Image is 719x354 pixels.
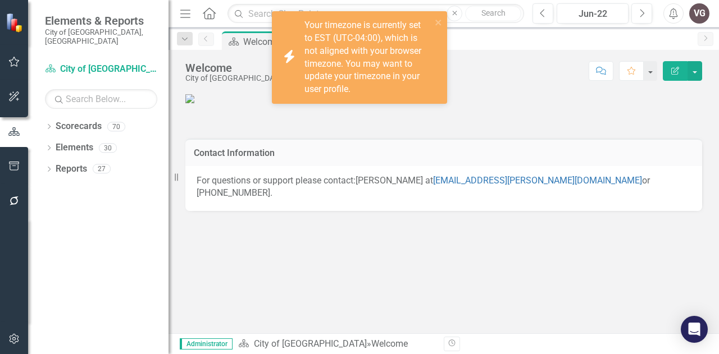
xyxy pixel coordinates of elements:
img: Strategic%20Priorities_FINAL%20June%2016%20-%20Page%201.jpg [185,94,194,103]
button: close [435,16,443,29]
a: City of [GEOGRAPHIC_DATA] [254,338,367,349]
small: City of [GEOGRAPHIC_DATA], [GEOGRAPHIC_DATA] [45,27,157,46]
div: Welcome [243,35,331,49]
a: Reports [56,163,87,176]
button: Search [465,6,521,21]
a: Elements [56,141,93,154]
div: Jun-22 [561,7,625,21]
a: City of [GEOGRAPHIC_DATA] [45,63,157,76]
a: Scorecards [56,120,102,133]
input: Search Below... [45,89,157,109]
img: ClearPoint Strategy [6,13,25,33]
span: [PERSON_NAME] at or [PHONE_NUMBER]. [197,175,650,199]
div: Welcome [371,338,408,349]
span: Elements & Reports [45,14,157,27]
div: City of [GEOGRAPHIC_DATA] [185,74,285,82]
span: Administrator [180,338,233,350]
div: » [238,338,435,351]
input: Search ClearPoint... [227,4,524,24]
div: Welcome [185,62,285,74]
div: 27 [93,164,111,174]
div: Open Intercom Messenger [681,316,708,343]
div: 30 [99,143,117,153]
span: Search [481,8,506,17]
div: Your timezone is currently set to EST (UTC-04:00), which is not aligned with your browser timezon... [304,19,431,96]
button: Jun-22 [557,3,629,24]
div: 70 [107,122,125,131]
h3: Contact Information [194,148,694,158]
p: For questions or support please contact: [197,174,691,200]
a: [EMAIL_ADDRESS][PERSON_NAME][DOMAIN_NAME] [433,175,642,186]
button: VG [689,3,709,24]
